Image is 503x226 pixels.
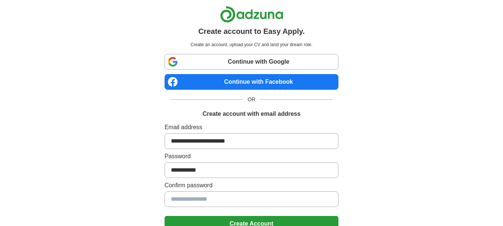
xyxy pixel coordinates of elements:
[165,152,338,161] label: Password
[165,181,338,190] label: Confirm password
[220,6,283,23] img: Adzuna logo
[165,123,338,132] label: Email address
[165,74,338,90] a: Continue with Facebook
[166,41,337,48] p: Create an account, upload your CV and land your dream role.
[243,96,260,104] span: OR
[198,26,305,37] h1: Create account to Easy Apply.
[165,54,338,70] a: Continue with Google
[203,109,300,118] h1: Create account with email address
